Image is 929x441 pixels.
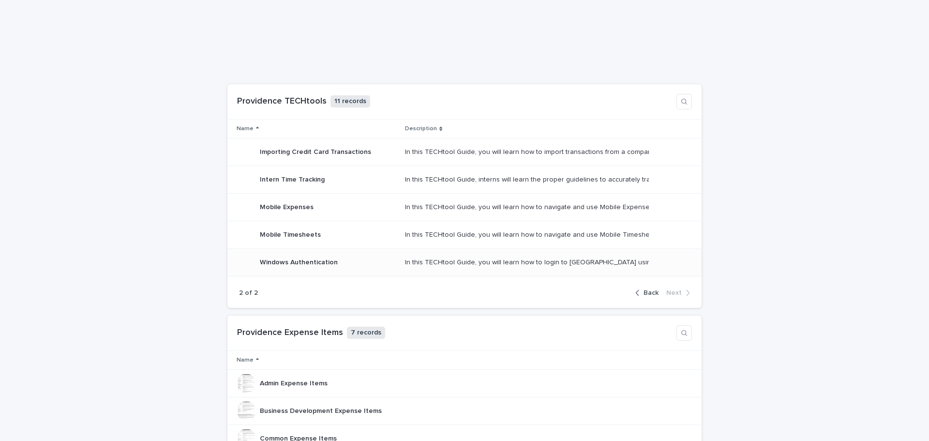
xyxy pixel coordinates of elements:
p: Admin Expense Items [260,378,330,388]
p: Mobile Expenses [260,201,315,212]
div: In this TECHtool Guide, you will learn how to navigate and use Mobile Expenses. [405,203,647,212]
div: In this TECHtool Guide, you will learn how to navigate and use Mobile Timesheets [405,231,647,239]
p: Business Development Expense Items [260,405,384,415]
span: Back [644,289,659,296]
tr: Windows AuthenticationWindows Authentication In this TECHtool Guide, you will learn how to login ... [227,248,702,276]
p: 7 records [347,327,385,339]
button: Back [635,289,662,297]
p: Windows Authentication [260,257,340,267]
p: Intern Time Tracking [260,174,327,184]
p: Importing Credit Card Transactions [260,146,373,156]
h1: Providence Expense Items [237,328,343,338]
button: Next [662,289,690,297]
p: Mobile Timesheets [260,229,323,239]
span: Next [666,289,682,296]
tr: Mobile ExpensesMobile Expenses In this TECHtool Guide, you will learn how to navigate and use Mob... [227,193,702,221]
tr: Intern Time TrackingIntern Time Tracking In this TECHtool Guide, interns will learn the proper gu... [227,166,702,193]
p: Name [237,355,254,365]
tr: Mobile TimesheetsMobile Timesheets In this TECHtool Guide, you will learn how to navigate and use... [227,221,702,248]
div: In this TECHtool Guide, you will learn how to login to [GEOGRAPHIC_DATA] using Windows Authentica... [405,259,647,267]
tr: Importing Credit Card TransactionsImporting Credit Card Transactions In this TECHtool Guide, you ... [227,138,702,166]
tr: Business Development Expense ItemsBusiness Development Expense Items [227,397,702,425]
p: 2 of 2 [239,289,258,297]
div: In this TECHtool Guide, you will learn how to import transactions from a company credit card into... [405,148,647,156]
tr: Admin Expense ItemsAdmin Expense Items [227,370,702,397]
div: In this TECHtool Guide, interns will learn the proper guidelines to accurately track their time u... [405,176,647,184]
